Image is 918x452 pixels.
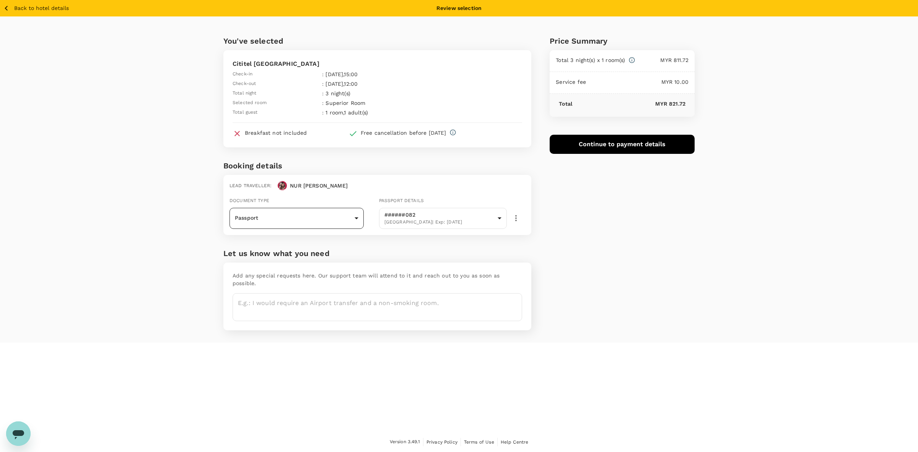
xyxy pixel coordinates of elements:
[322,70,324,78] span: :
[290,182,348,189] p: NUR [PERSON_NAME]
[379,206,507,231] div: ######082[GEOGRAPHIC_DATA]| Exp: [DATE]
[223,160,531,172] h6: Booking details
[361,129,446,137] div: Free cancellation before [DATE]
[556,56,625,64] p: Total 3 night(s) x 1 room(s)
[384,219,495,226] span: [GEOGRAPHIC_DATA] | Exp: [DATE]
[586,78,688,86] p: MYR 10.00
[379,198,424,203] span: Passport details
[223,35,531,47] h6: You've selected
[245,129,307,137] div: Breakfast not included
[326,109,433,116] p: 1 room , 1 adult(s)
[322,80,324,88] span: :
[559,100,572,108] p: Total
[326,99,433,107] p: Superior Room
[426,439,457,445] span: Privacy Policy
[14,4,69,12] p: Back to hotel details
[326,70,433,78] p: [DATE] , 15:00
[229,198,269,203] span: Document type
[233,272,522,287] p: Add any special requests here. Our support team will attend to it and reach out to you as soon as...
[550,35,695,47] div: Price Summary
[233,59,522,69] p: Cititel [GEOGRAPHIC_DATA]
[464,438,494,446] a: Terms of Use
[233,80,256,88] span: Check-out
[426,438,457,446] a: Privacy Policy
[235,214,352,222] p: Passport
[572,100,685,108] p: MYR 821.72
[229,183,272,188] span: Lead traveller :
[326,90,433,97] p: 3 night(s)
[556,78,586,86] p: Service fee
[384,211,495,219] p: ######082
[326,80,433,88] p: [DATE] , 12:00
[550,135,695,154] button: Continue to payment details
[233,90,257,97] span: Total night
[501,439,529,445] span: Help Centre
[233,109,258,116] span: Total guest
[229,209,364,228] div: Passport
[322,90,324,97] span: :
[464,439,494,445] span: Terms of Use
[223,247,531,259] h6: Let us know what you need
[322,99,324,107] span: :
[233,99,267,107] span: Selected room
[436,4,482,12] div: Review selection
[635,56,688,64] p: MYR 811.72
[322,109,324,116] span: :
[449,129,456,136] svg: Full refund before 2025-08-16 23:59 Cancelation after 2025-08-16 23:59, cancelation fee of MYR 70...
[3,3,69,13] button: Back to hotel details
[278,181,287,190] img: NUR NAJWA NABILLA avatar
[501,438,529,446] a: Help Centre
[233,69,435,116] table: simple table
[6,421,31,446] iframe: Button to launch messaging window
[390,438,420,446] span: Version 3.49.1
[233,70,252,78] span: Check-in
